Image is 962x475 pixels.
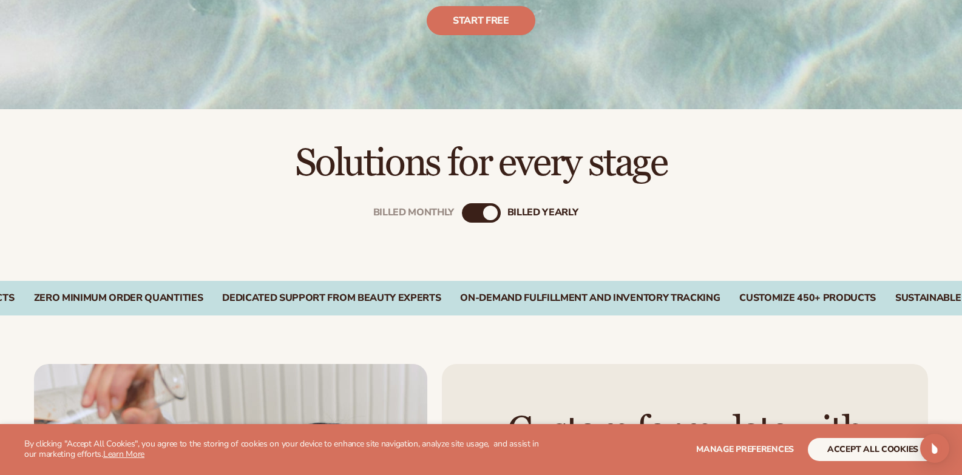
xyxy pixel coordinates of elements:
[24,439,540,460] p: By clicking "Accept All Cookies", you agree to the storing of cookies on your device to enhance s...
[739,292,876,304] div: CUSTOMIZE 450+ PRODUCTS
[34,292,203,304] div: Zero Minimum Order QuantitieS
[808,438,938,461] button: accept all cookies
[507,207,578,219] div: billed Yearly
[427,6,535,35] a: Start free
[460,292,720,304] div: On-Demand Fulfillment and Inventory Tracking
[34,143,928,184] h2: Solutions for every stage
[373,207,455,219] div: Billed Monthly
[696,438,794,461] button: Manage preferences
[920,434,949,463] div: Open Intercom Messenger
[103,448,144,460] a: Learn More
[222,292,441,304] div: Dedicated Support From Beauty Experts
[696,443,794,455] span: Manage preferences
